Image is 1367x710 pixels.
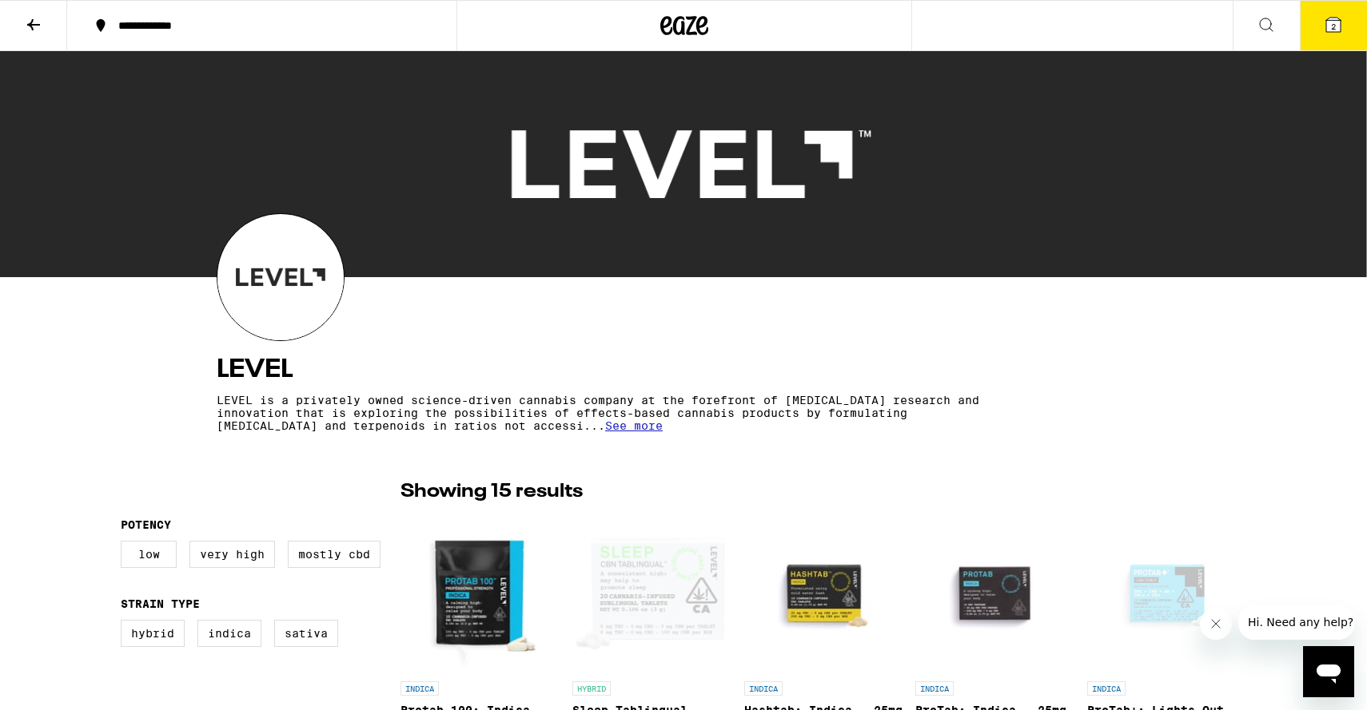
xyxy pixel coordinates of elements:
[121,620,185,647] label: Hybrid
[401,514,560,673] img: LEVEL - Protab 100: Indica - 100mg
[121,597,200,610] legend: Strain Type
[401,478,583,506] p: Showing 15 results
[217,394,1010,432] p: LEVEL is a privately owned science-driven cannabis company at the forefront of [MEDICAL_DATA] res...
[189,541,275,568] label: Very High
[288,541,381,568] label: Mostly CBD
[744,514,903,673] img: LEVEL - Hashtab: Indica - 25mg
[274,620,338,647] label: Sativa
[1087,681,1126,696] p: INDICA
[572,681,611,696] p: HYBRID
[401,681,439,696] p: INDICA
[605,419,663,432] span: See more
[1300,1,1367,50] button: 2
[121,541,177,568] label: Low
[1200,608,1232,640] iframe: Close message
[217,357,1150,383] h4: LEVEL
[217,214,344,340] img: LEVEL logo
[915,514,1074,673] img: LEVEL - ProTab: Indica - 25mg
[744,681,783,696] p: INDICA
[915,681,954,696] p: INDICA
[197,620,261,647] label: Indica
[121,518,171,531] legend: Potency
[1331,22,1336,31] span: 2
[1238,605,1354,640] iframe: Message from company
[1303,646,1354,697] iframe: Button to launch messaging window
